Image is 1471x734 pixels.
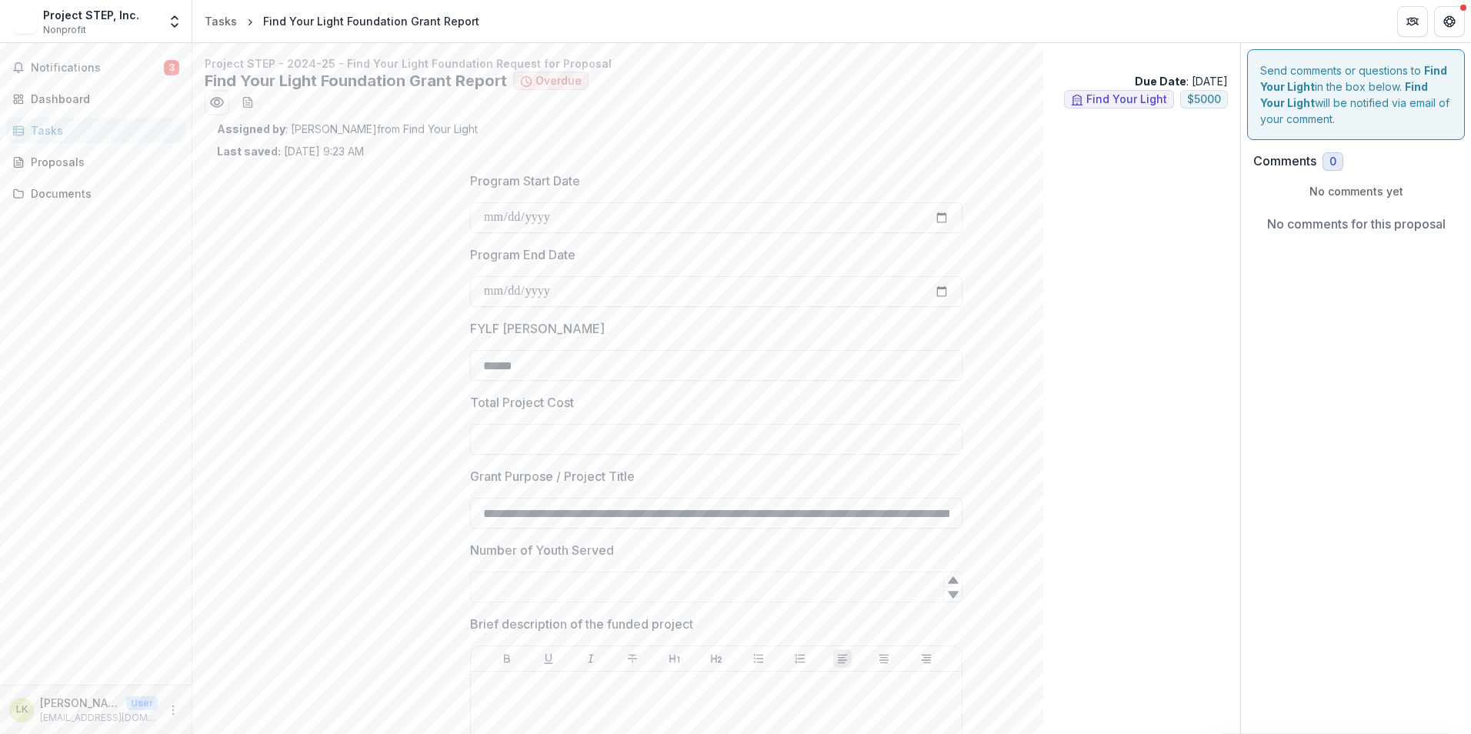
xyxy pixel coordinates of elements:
p: FYLF [PERSON_NAME] [470,319,605,338]
p: Total Project Cost [470,393,574,412]
div: Proposals [31,154,173,170]
button: Bullet List [749,649,768,668]
div: Find Your Light Foundation Grant Report [263,13,479,29]
img: Project STEP, Inc. [12,9,37,34]
div: Documents [31,185,173,202]
button: Italicize [582,649,600,668]
button: Align Right [917,649,936,668]
div: Tasks [31,122,173,138]
span: 3 [164,60,179,75]
p: User [126,696,158,710]
button: Notifications3 [6,55,185,80]
button: Partners [1397,6,1428,37]
span: Overdue [535,75,582,88]
button: download-word-button [235,90,260,115]
a: Proposals [6,149,185,175]
p: : [PERSON_NAME] from Find Your Light [217,121,1216,137]
div: Project STEP, Inc. [43,7,139,23]
span: 0 [1329,155,1336,168]
div: Tasks [205,13,237,29]
div: Send comments or questions to in the box below. will be notified via email of your comment. [1247,49,1465,140]
p: Brief description of the funded project [470,615,693,633]
strong: Assigned by [217,122,285,135]
p: : [DATE] [1135,73,1228,89]
div: Leigh Kelter [16,705,28,715]
button: Preview a74790cd-db81-4460-b17a-9d21d5ba3d7d.pdf [205,90,229,115]
p: Project STEP - 2024-25 - Find Your Light Foundation Request for Proposal [205,55,1228,72]
a: Documents [6,181,185,206]
a: Dashboard [6,86,185,112]
strong: Due Date [1135,75,1186,88]
p: No comments yet [1253,183,1459,199]
button: Heading 1 [665,649,684,668]
span: Nonprofit [43,23,86,37]
p: [PERSON_NAME] [40,695,120,711]
p: Program Start Date [470,172,580,190]
button: Align Center [875,649,893,668]
p: Program End Date [470,245,575,264]
p: [EMAIL_ADDRESS][DOMAIN_NAME] [40,711,158,725]
button: More [164,701,182,719]
p: [DATE] 9:23 AM [217,143,364,159]
span: $ 5000 [1187,93,1221,106]
button: Strike [623,649,642,668]
button: Heading 2 [707,649,725,668]
strong: Last saved: [217,145,281,158]
button: Bold [498,649,516,668]
p: Grant Purpose / Project Title [470,467,635,485]
span: Notifications [31,62,164,75]
p: Number of Youth Served [470,541,614,559]
a: Tasks [6,118,185,143]
a: Tasks [198,10,243,32]
button: Underline [539,649,558,668]
nav: breadcrumb [198,10,485,32]
button: Ordered List [791,649,809,668]
button: Align Left [833,649,852,668]
p: No comments for this proposal [1267,215,1446,233]
button: Get Help [1434,6,1465,37]
button: Open entity switcher [164,6,185,37]
span: Find Your Light [1086,93,1167,106]
h2: Comments [1253,154,1316,168]
div: Dashboard [31,91,173,107]
h2: Find Your Light Foundation Grant Report [205,72,507,90]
